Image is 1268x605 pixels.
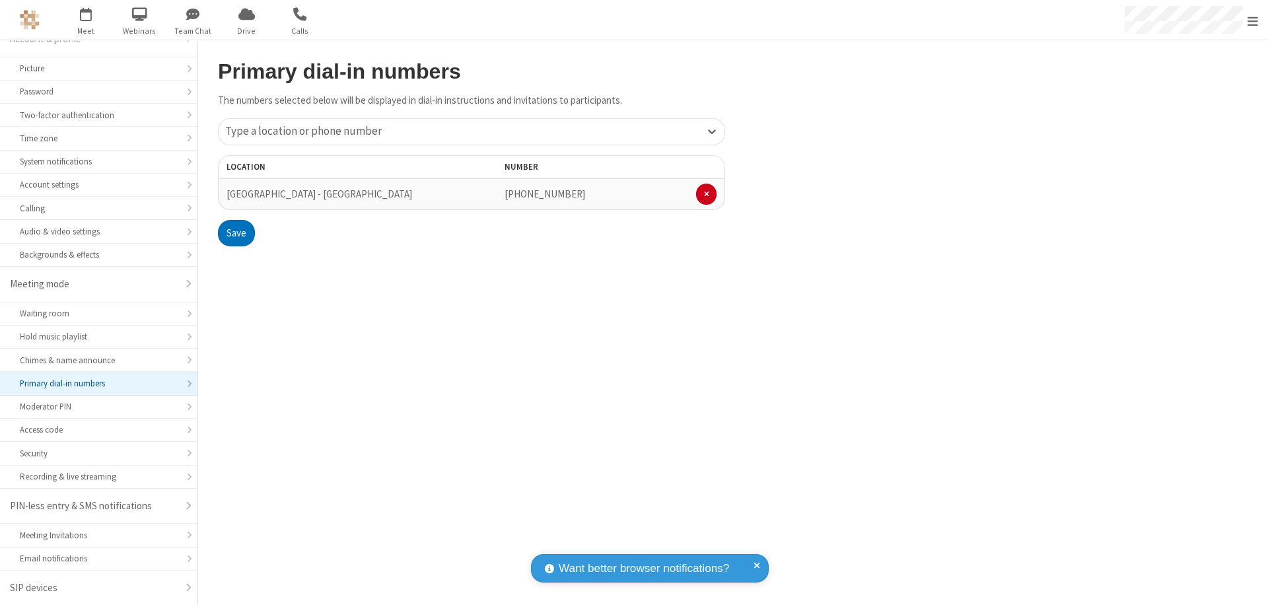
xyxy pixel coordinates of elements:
[20,10,40,30] img: QA Selenium DO NOT DELETE OR CHANGE
[168,25,218,37] span: Team Chat
[20,109,178,122] div: Two-factor authentication
[20,202,178,215] div: Calling
[10,581,178,596] div: SIP devices
[218,179,421,210] td: [GEOGRAPHIC_DATA] - [GEOGRAPHIC_DATA]
[218,220,255,246] button: Save
[20,307,178,320] div: Waiting room
[505,188,585,200] span: [PHONE_NUMBER]
[20,377,178,390] div: Primary dial-in numbers
[218,155,421,179] th: Location
[20,225,178,238] div: Audio & video settings
[497,155,725,179] th: Number
[10,277,178,292] div: Meeting mode
[218,60,725,83] h2: Primary dial-in numbers
[20,447,178,460] div: Security
[1235,571,1258,596] iframe: Chat
[20,248,178,261] div: Backgrounds & effects
[20,132,178,145] div: Time zone
[222,25,271,37] span: Drive
[20,400,178,413] div: Moderator PIN
[20,423,178,436] div: Access code
[275,25,325,37] span: Calls
[20,354,178,367] div: Chimes & name announce
[20,155,178,168] div: System notifications
[20,552,178,565] div: Email notifications
[115,25,164,37] span: Webinars
[20,178,178,191] div: Account settings
[559,560,729,577] span: Want better browser notifications?
[218,93,725,108] p: The numbers selected below will be displayed in dial-in instructions and invitations to participa...
[20,330,178,343] div: Hold music playlist
[20,62,178,75] div: Picture
[20,470,178,483] div: Recording & live streaming
[20,85,178,98] div: Password
[10,499,178,514] div: PIN-less entry & SMS notifications
[61,25,111,37] span: Meet
[20,529,178,542] div: Meeting Invitations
